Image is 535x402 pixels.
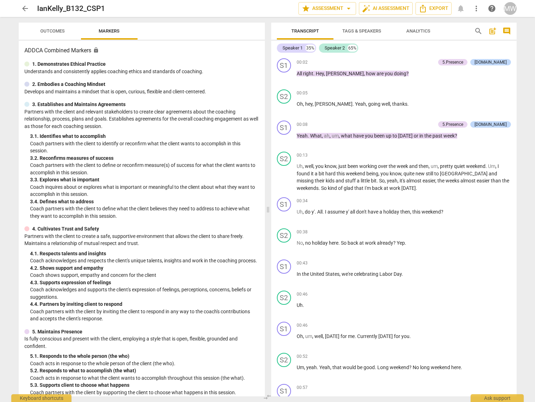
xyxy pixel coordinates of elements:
[277,152,291,166] div: Change speaker
[297,229,308,235] span: 00:38
[379,178,385,183] span: So
[277,384,291,398] div: Change speaker
[442,121,463,128] div: 5.Presence
[429,163,431,169] span: ,
[323,333,325,339] span: ,
[297,198,308,204] span: 00:34
[379,271,394,277] span: Labor
[310,133,322,139] span: What
[30,257,259,264] p: Coach acknowledges and respects the client's unique talents, insights and work in the coaching pr...
[410,209,412,215] span: ,
[475,59,507,65] div: [DOMAIN_NAME]
[32,60,106,68] p: 1. Demonstrates Ethical Practice
[319,171,325,176] span: bit
[327,209,346,215] span: assume
[502,27,511,35] span: comment
[297,365,304,370] span: Um
[302,4,353,13] span: Assessment
[30,198,259,205] div: 3. 4. Defines what to address
[24,88,259,95] p: Develops and maintains a mindset that is open, curious, flexible and client-centered.
[504,2,517,15] button: MW
[466,163,485,169] span: weekend
[297,101,303,107] span: Oh
[398,133,414,139] span: [DATE]
[37,4,105,13] h2: IanKelly_B132_CSP1
[325,333,341,339] span: [DATE]
[348,333,355,339] span: me
[341,333,348,339] span: for
[377,71,385,76] span: are
[297,178,315,183] span: missing
[30,286,259,301] p: Coach acknowledges and supports the client's expression of feelings, perceptions, concerns, belie...
[375,365,377,370] span: .
[419,4,448,13] span: Export
[30,360,259,367] p: Coach acts in response to the whole person of the client (the who).
[315,178,326,183] span: their
[485,2,498,15] a: Help
[277,58,291,72] div: Change speaker
[291,28,319,34] span: Transcript
[419,133,424,139] span: in
[389,163,397,169] span: the
[488,27,497,35] span: post_add
[32,225,99,233] p: 4. Cultivates Trust and Safety
[313,71,316,76] span: .
[283,45,303,52] div: Speaker 1
[354,185,365,191] span: that
[297,59,308,65] span: 00:02
[491,178,502,183] span: than
[357,333,378,339] span: Currently
[304,365,306,370] span: ,
[24,335,259,350] p: Is fully conscious and present with the client, employing a style that is open, flexible, grounde...
[24,233,259,247] p: Partners with the client to create a safe, supportive environment that allows the client to share...
[420,365,431,370] span: long
[337,171,346,176] span: this
[338,240,341,246] span: .
[354,271,379,277] span: celebrating
[30,140,259,155] p: Coach partners with the client to identify or reconfirm what the client wants to accomplish in th...
[346,171,366,176] span: weekend
[303,240,305,246] span: ,
[474,27,483,35] span: search
[324,133,330,139] span: Filler word
[362,4,409,13] span: AI Assessment
[345,178,357,183] span: stuff
[324,71,326,76] span: ,
[303,163,305,169] span: ,
[377,240,393,246] span: already
[326,178,336,183] span: kids
[348,163,359,169] span: been
[315,163,325,169] span: you
[343,365,357,370] span: would
[346,209,348,215] span: y
[30,205,259,220] p: Coach partners with the client to define what the client believes they need to address to achieve...
[305,240,312,246] span: no
[390,171,401,176] span: know
[306,365,317,370] span: yeah
[277,322,291,336] div: Change speaker
[30,183,259,198] p: Coach inquires about or explores what is important or meaningful to the client about what they wa...
[377,178,379,183] span: .
[312,240,329,246] span: holiday
[475,121,507,128] div: [DOMAIN_NAME]
[348,45,357,52] div: 65%
[30,250,259,257] div: 4. 1. Respects talents and insights
[400,209,410,215] span: then
[344,185,354,191] span: glad
[319,185,321,191] span: .
[332,133,339,139] span: Filler word
[321,185,328,191] span: So
[40,28,65,34] span: Outcomes
[364,71,366,76] span: ,
[421,209,441,215] span: weekend
[377,365,390,370] span: Long
[389,185,401,191] span: work
[30,264,259,272] div: 4. 2. Shows support and empathy
[424,133,432,139] span: the
[305,101,313,107] span: hey
[364,365,375,370] span: good
[314,333,323,339] span: well
[353,101,355,107] span: .
[407,101,409,107] span: .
